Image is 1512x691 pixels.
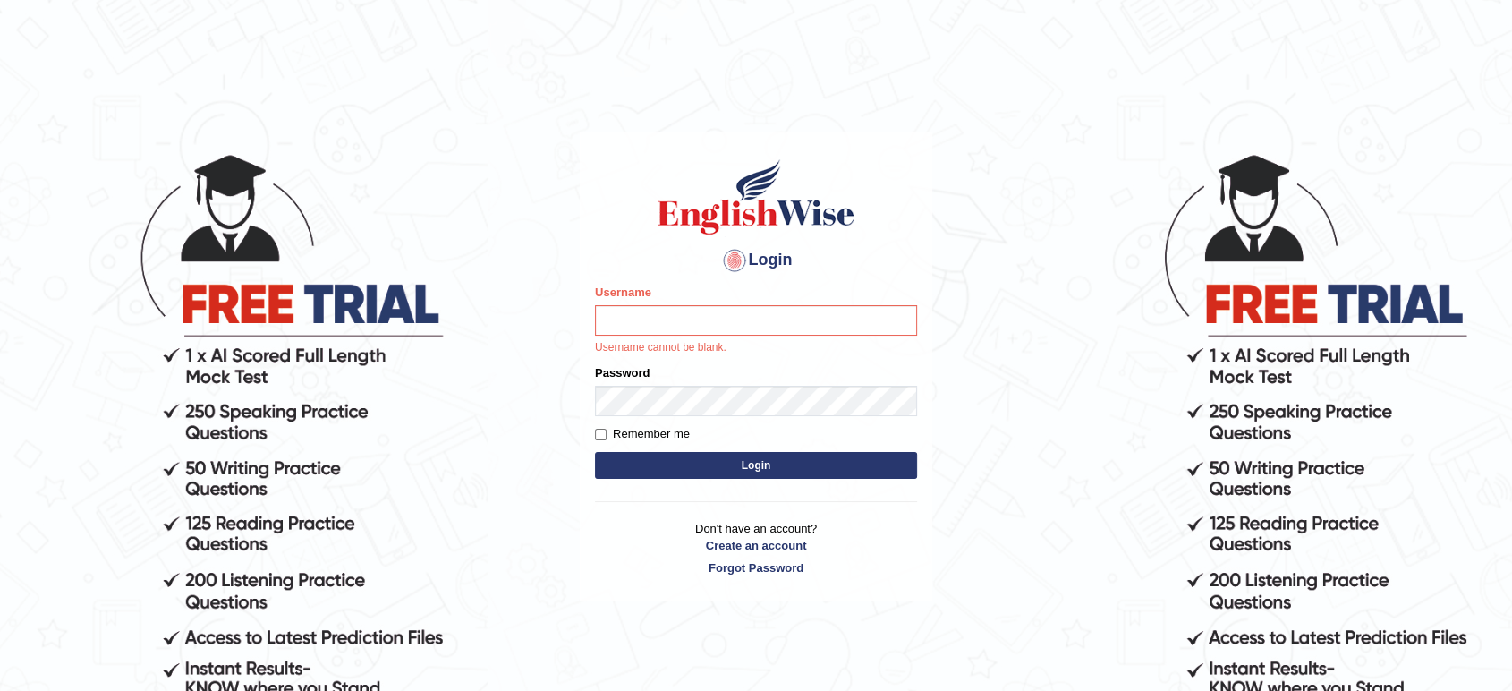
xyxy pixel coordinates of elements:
[595,559,917,576] a: Forgot Password
[654,157,858,237] img: Logo of English Wise sign in for intelligent practice with AI
[595,537,917,554] a: Create an account
[595,246,917,275] h4: Login
[595,340,917,356] p: Username cannot be blank.
[595,364,650,381] label: Password
[595,429,607,440] input: Remember me
[595,520,917,576] p: Don't have an account?
[595,452,917,479] button: Login
[595,284,651,301] label: Username
[595,425,690,443] label: Remember me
